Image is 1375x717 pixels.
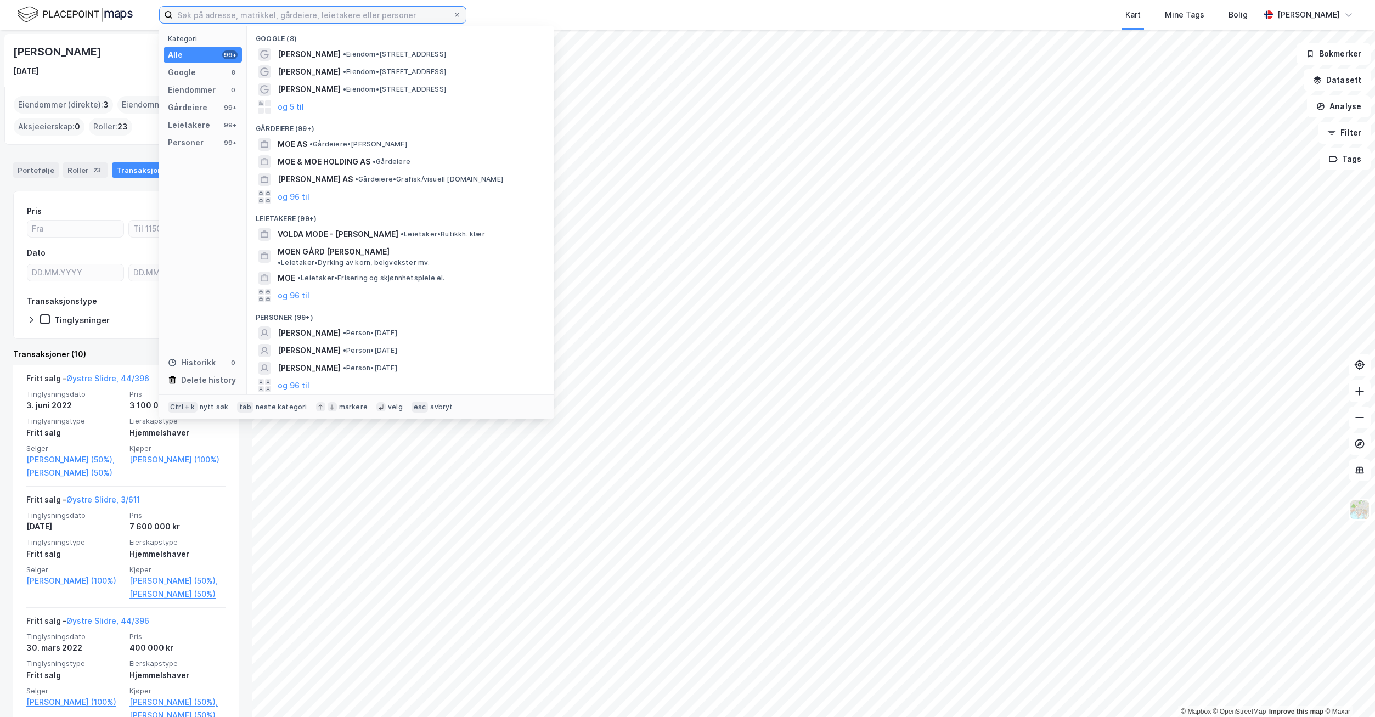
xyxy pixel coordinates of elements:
span: Tinglysningsdato [26,511,123,520]
div: Fritt salg [26,669,123,682]
div: nytt søk [200,403,229,411]
span: Pris [129,632,226,641]
span: Tinglysningstype [26,538,123,547]
div: Kategori [168,35,242,43]
div: Fritt salg - [26,493,140,511]
div: tab [237,402,253,413]
span: MOE & MOE HOLDING AS [278,155,370,168]
button: Tags [1320,148,1371,170]
div: Leietakere (99+) [247,206,554,225]
div: Transaksjoner [112,162,188,178]
button: Bokmerker [1297,43,1371,65]
div: Personer [168,136,204,149]
div: Transaksjoner (10) [13,348,239,361]
div: [PERSON_NAME] [1277,8,1340,21]
div: Fritt salg [26,547,123,561]
div: Tinglysninger [54,315,110,325]
span: • [343,346,346,354]
span: Selger [26,565,123,574]
a: [PERSON_NAME] (50%) [26,466,123,479]
input: Fra [27,221,123,237]
span: Kjøper [129,686,226,696]
div: Portefølje [13,162,59,178]
div: Transaksjonstype [27,295,97,308]
div: Fritt salg - [26,614,149,632]
div: esc [412,402,429,413]
input: DD.MM.YYYY [129,264,225,281]
span: Selger [26,444,123,453]
div: Gårdeiere (99+) [247,116,554,136]
button: og 96 til [278,289,309,302]
span: MOE [278,272,295,285]
a: Improve this map [1269,708,1323,715]
a: Mapbox [1181,708,1211,715]
span: MOE AS [278,138,307,151]
iframe: Chat Widget [1320,664,1375,717]
div: 99+ [222,138,238,147]
div: Bolig [1229,8,1248,21]
div: 0 [229,358,238,367]
div: 8 [229,68,238,77]
button: Analyse [1307,95,1371,117]
span: Gårdeiere • Grafisk/visuell [DOMAIN_NAME] [355,175,503,184]
div: Eiendommer (Indirekte) : [117,96,223,114]
a: [PERSON_NAME] (100%) [26,696,123,709]
span: [PERSON_NAME] AS [278,173,353,186]
div: 99+ [222,103,238,112]
a: Øystre Slidre, 3/611 [66,495,140,504]
div: [DATE] [13,65,39,78]
span: Eierskapstype [129,538,226,547]
div: Personer (99+) [247,304,554,324]
span: Leietaker • Dyrking av korn, belgvekster mv. [278,258,430,267]
span: 0 [75,120,80,133]
span: MOEN GÅRD [PERSON_NAME] [278,245,390,258]
div: Pris [27,205,42,218]
span: Person • [DATE] [343,329,397,337]
span: • [355,175,358,183]
div: neste kategori [256,403,307,411]
div: Hjemmelshaver [129,547,226,561]
span: Pris [129,389,226,399]
span: Kjøper [129,565,226,574]
img: Z [1349,499,1370,520]
span: Eierskapstype [129,416,226,426]
span: Eiendom • [STREET_ADDRESS] [343,67,446,76]
span: • [343,67,346,76]
span: Leietaker • Butikkh. klær [401,230,485,239]
span: [PERSON_NAME] [278,83,341,96]
button: og 96 til [278,379,309,392]
div: Leietakere [168,118,210,132]
div: 3 100 000 kr [129,399,226,412]
img: logo.f888ab2527a4732fd821a326f86c7f29.svg [18,5,133,24]
span: Tinglysningsdato [26,632,123,641]
div: Hjemmelshaver [129,426,226,439]
div: [DATE] [26,520,123,533]
div: 7 600 000 kr [129,520,226,533]
a: [PERSON_NAME] (100%) [129,453,226,466]
button: Filter [1318,122,1371,144]
input: Til 11500000 [129,221,225,237]
span: VOLDA MODE - [PERSON_NAME] [278,228,398,241]
span: Eierskapstype [129,659,226,668]
div: 99+ [222,50,238,59]
span: Pris [129,511,226,520]
div: 400 000 kr [129,641,226,654]
a: Øystre Slidre, 44/396 [66,616,149,625]
div: 3. juni 2022 [26,399,123,412]
span: • [373,157,376,166]
div: [PERSON_NAME] [13,43,103,60]
input: DD.MM.YYYY [27,264,123,281]
span: Eiendom • [STREET_ADDRESS] [343,85,446,94]
span: 23 [117,120,128,133]
div: Mine Tags [1165,8,1204,21]
div: 30. mars 2022 [26,641,123,654]
div: Google (8) [247,26,554,46]
div: Roller : [89,118,132,136]
div: Dato [27,246,46,259]
span: [PERSON_NAME] [278,362,341,375]
a: [PERSON_NAME] (50%) [129,588,226,601]
div: 0 [229,86,238,94]
span: [PERSON_NAME] [278,65,341,78]
div: Ctrl + k [168,402,198,413]
span: 3 [103,98,109,111]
